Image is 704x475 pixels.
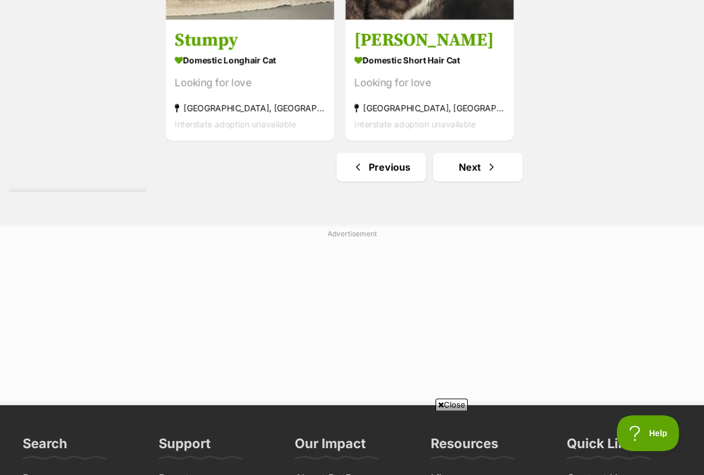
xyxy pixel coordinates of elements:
div: Looking for love [354,75,505,91]
iframe: Advertisement [63,415,641,469]
iframe: Help Scout Beacon - Open [617,415,680,451]
strong: [GEOGRAPHIC_DATA], [GEOGRAPHIC_DATA] [354,100,505,116]
div: Looking for love [175,75,325,91]
strong: [GEOGRAPHIC_DATA], [GEOGRAPHIC_DATA] [175,100,325,116]
span: Close [436,399,468,411]
h3: Stumpy [175,29,325,51]
strong: Domestic Short Hair Cat [354,51,505,69]
h3: Quick Links [567,435,641,459]
strong: Domestic Longhair Cat [175,51,325,69]
a: Previous page [336,153,426,181]
a: Stumpy Domestic Longhair Cat Looking for love [GEOGRAPHIC_DATA], [GEOGRAPHIC_DATA] Interstate ado... [166,20,334,141]
span: Interstate adoption unavailable [175,119,296,129]
iframe: Advertisement [63,244,641,393]
h3: Search [23,435,67,459]
nav: Pagination [165,153,695,181]
a: [PERSON_NAME] Domestic Short Hair Cat Looking for love [GEOGRAPHIC_DATA], [GEOGRAPHIC_DATA] Inter... [345,20,514,141]
span: Interstate adoption unavailable [354,119,475,129]
h3: [PERSON_NAME] [354,29,505,51]
a: Next page [433,153,523,181]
